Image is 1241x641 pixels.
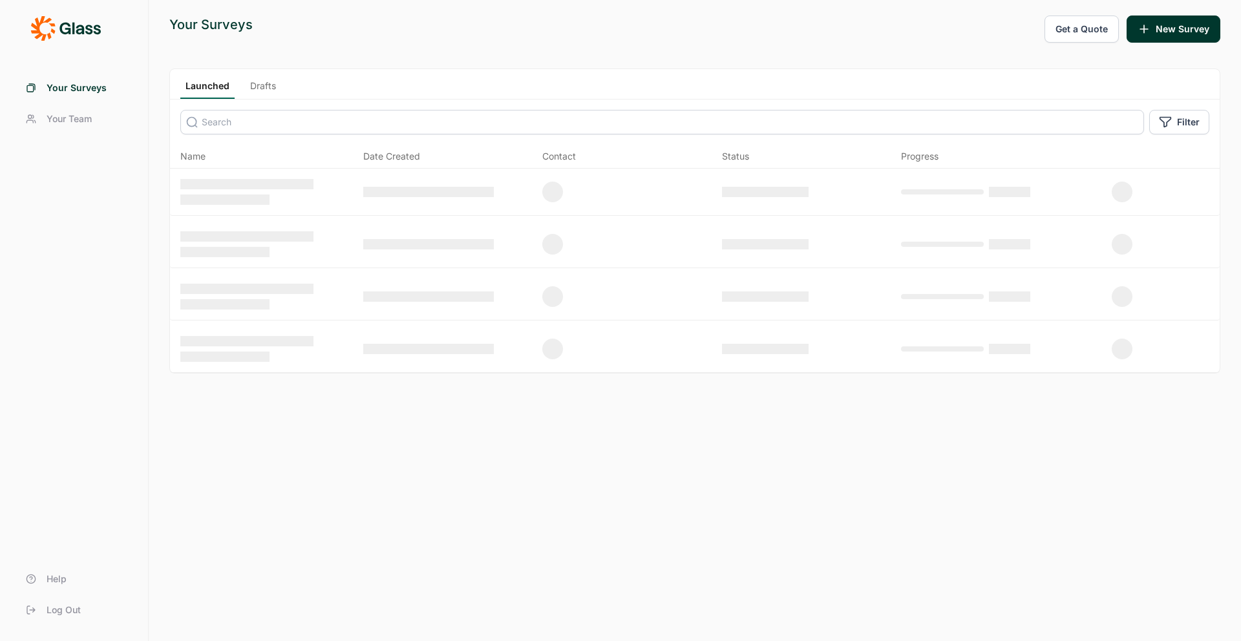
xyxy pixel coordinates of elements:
span: Log Out [47,604,81,616]
a: Drafts [245,79,281,99]
div: Your Surveys [169,16,253,34]
div: Contact [542,150,576,163]
div: Progress [901,150,939,163]
button: Filter [1149,110,1209,134]
span: Filter [1177,116,1200,129]
button: New Survey [1127,16,1220,43]
input: Search [180,110,1144,134]
div: Status [722,150,749,163]
span: Name [180,150,206,163]
span: Your Team [47,112,92,125]
a: Launched [180,79,235,99]
span: Your Surveys [47,81,107,94]
button: Get a Quote [1045,16,1119,43]
span: Date Created [363,150,420,163]
span: Help [47,573,67,585]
